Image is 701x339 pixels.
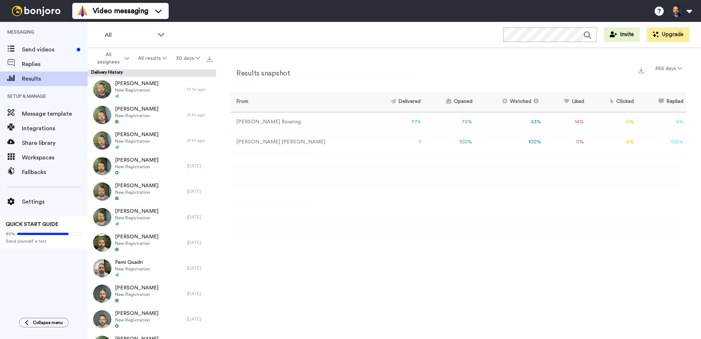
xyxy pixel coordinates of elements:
[475,92,544,112] th: Watched
[604,27,640,42] button: Invite
[93,208,111,226] img: 0eff638e-1d12-4164-84be-29ea9e93f4ac-thumb.jpg
[6,231,15,237] span: 80%
[88,128,216,153] a: [PERSON_NAME]New Registration21 hr ago
[115,310,158,317] span: [PERSON_NAME]
[22,74,88,83] span: Results
[22,60,88,69] span: Replies
[88,307,216,332] a: [PERSON_NAME]New Registration[DATE]
[424,132,475,152] td: 100 %
[89,48,134,69] button: All assignees
[6,238,82,244] span: Send yourself a test
[88,281,216,307] a: [PERSON_NAME]New Registration[DATE]
[93,182,111,201] img: 0328b3b3-4bab-4c69-b699-011379cd17af-thumb.jpg
[187,291,212,297] div: [DATE]
[187,214,212,220] div: [DATE]
[93,6,148,16] span: Video messaging
[22,168,88,177] span: Fallbacks
[9,6,64,16] img: bj-logo-header-white.svg
[115,182,158,189] span: [PERSON_NAME]
[187,240,212,246] div: [DATE]
[367,112,424,132] td: 775
[115,208,158,215] span: [PERSON_NAME]
[115,240,158,246] span: New Registration
[367,92,424,112] th: Delivered
[544,112,587,132] td: 14 %
[115,138,158,144] span: New Registration
[22,197,88,206] span: Settings
[636,65,646,75] button: Export a summary of each team member’s results that match this filter now.
[115,233,158,240] span: [PERSON_NAME]
[544,92,587,112] th: Liked
[134,52,172,65] button: All results
[115,164,158,170] span: New Registration
[115,189,158,195] span: New Registration
[115,113,158,119] span: New Registration
[171,52,204,65] button: 30 days
[187,112,212,118] div: 21 hr ago
[231,69,290,77] h2: Results snapshot
[637,92,686,112] th: Replied
[187,265,212,271] div: [DATE]
[22,139,88,147] span: Share library
[115,292,158,297] span: New Registration
[207,56,212,62] img: export.svg
[22,124,88,133] span: Integrations
[22,45,74,54] span: Send videos
[587,132,637,152] td: 0 %
[88,255,216,281] a: Pemi QuadriNew Registration[DATE]
[187,189,212,194] div: [DATE]
[424,112,475,132] td: 75 %
[637,112,686,132] td: 8 %
[231,92,367,112] th: From
[88,69,216,77] div: Delivery History
[638,68,644,73] img: export.svg
[187,86,212,92] div: 17 hr ago
[115,215,158,221] span: New Registration
[93,106,111,124] img: 653d7b9c-9a77-42c6-978a-54cd3b13c0d8-thumb.jpg
[93,131,111,150] img: cb4100f2-5df5-44ea-b738-209752011fda-thumb.jpg
[544,132,587,152] td: 0 %
[231,112,367,132] td: [PERSON_NAME] Bowring
[187,316,212,322] div: [DATE]
[115,87,158,93] span: New Registration
[22,109,88,118] span: Message template
[33,320,63,325] span: Collapse menu
[88,204,216,230] a: [PERSON_NAME]New Registration[DATE]
[115,157,158,164] span: [PERSON_NAME]
[88,230,216,255] a: [PERSON_NAME]New Registration[DATE]
[93,285,111,303] img: 70b64b9e-816f-4e2e-98ae-5b7281e37319-thumb.jpg
[88,153,216,179] a: [PERSON_NAME]New Registration[DATE]
[115,266,150,272] span: New Registration
[88,102,216,128] a: [PERSON_NAME]New Registration21 hr ago
[115,105,158,113] span: [PERSON_NAME]
[93,259,111,277] img: 47f47dba-a97e-447c-b2c9-7ad7a87a6ee8-thumb.jpg
[587,112,637,132] td: 0 %
[587,92,637,112] th: Clicked
[77,5,88,17] img: vm-color.svg
[475,132,544,152] td: 100 %
[367,132,424,152] td: 1
[475,112,544,132] td: 43 %
[115,259,150,266] span: Pemi Quadri
[187,163,212,169] div: [DATE]
[187,138,212,143] div: 21 hr ago
[651,62,686,75] button: 365 days
[88,77,216,102] a: [PERSON_NAME]New Registration17 hr ago
[231,132,367,152] td: [PERSON_NAME] [PERSON_NAME]
[88,179,216,204] a: [PERSON_NAME]New Registration[DATE]
[93,157,111,175] img: 619dd19d-eeb8-44f6-be83-deef7c95c271-thumb.jpg
[93,80,111,99] img: 1d825e5d-70d3-4cd2-a40b-b502069244cc-thumb.jpg
[204,53,215,64] button: Export all results that match these filters now.
[115,131,158,138] span: [PERSON_NAME]
[637,132,686,152] td: 100 %
[93,234,111,252] img: 26c26272-a432-4cf3-be24-489683a79e4f-thumb.jpg
[93,310,111,328] img: 83981e70-b8c6-4445-a5a9-cb0d3c037b38-thumb.jpg
[93,51,123,66] span: All assignees
[105,31,154,39] span: All
[424,92,475,112] th: Opened
[115,317,158,323] span: New Registration
[647,27,689,42] button: Upgrade
[19,318,69,327] button: Collapse menu
[6,222,58,227] span: QUICK START GUIDE
[115,80,158,87] span: [PERSON_NAME]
